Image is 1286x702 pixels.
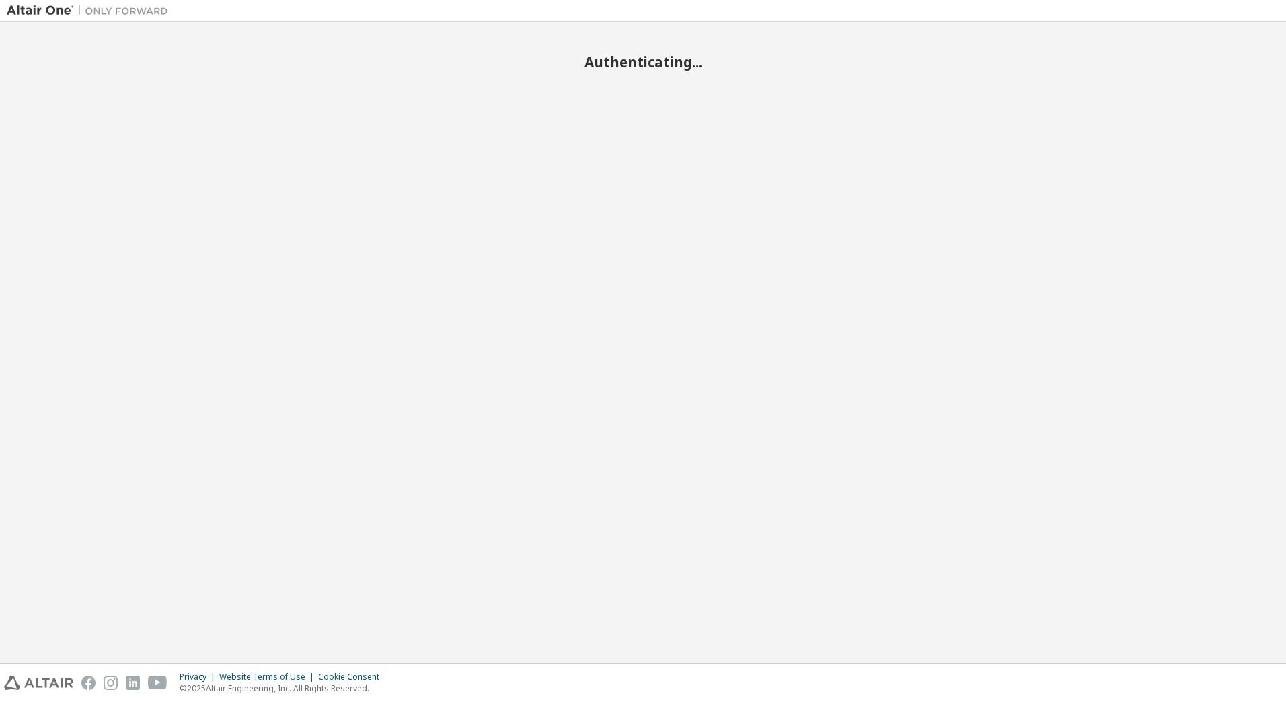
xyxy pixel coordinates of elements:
div: Website Terms of Use [219,672,318,682]
div: Cookie Consent [318,672,387,682]
p: © 2025 Altair Engineering, Inc. All Rights Reserved. [180,682,387,694]
img: Altair One [7,4,175,17]
div: Privacy [180,672,219,682]
img: youtube.svg [148,676,167,690]
img: facebook.svg [81,676,96,690]
h2: Authenticating... [7,53,1279,71]
img: linkedin.svg [126,676,140,690]
img: instagram.svg [104,676,118,690]
img: altair_logo.svg [4,676,73,690]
